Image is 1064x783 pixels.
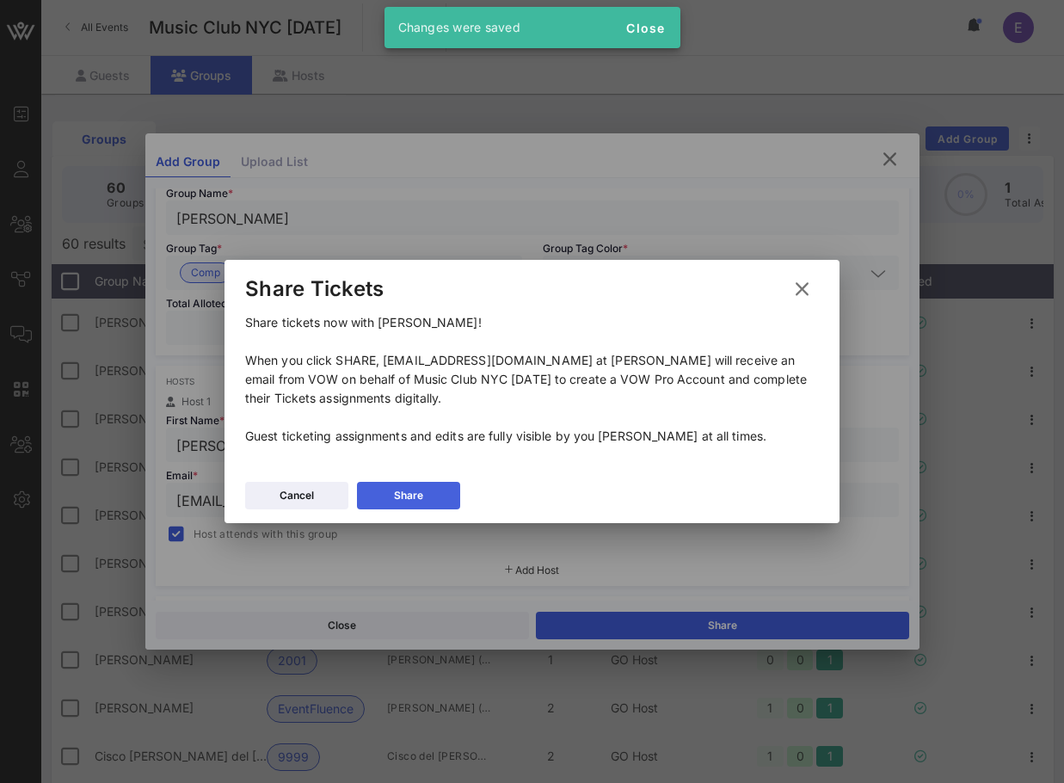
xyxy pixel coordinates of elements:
[280,487,314,504] div: Cancel
[394,487,423,504] div: Share
[625,21,667,35] span: Close
[245,482,348,509] button: Cancel
[398,20,521,34] span: Changes were saved
[245,313,819,446] p: Share tickets now with [PERSON_NAME]! When you click SHARE, [EMAIL_ADDRESS][DOMAIN_NAME] at [PERS...
[618,12,673,43] button: Close
[245,276,384,302] div: Share Tickets
[357,482,460,509] button: Share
